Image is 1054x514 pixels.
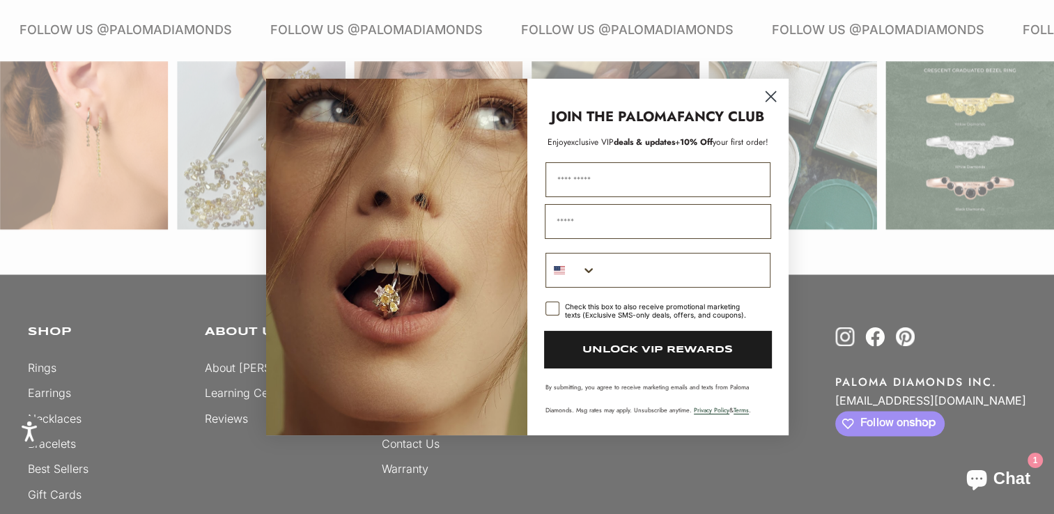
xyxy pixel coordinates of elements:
[565,302,754,319] div: Check this box to also receive promotional marketing texts (Exclusive SMS-only deals, offers, and...
[677,107,764,127] strong: FANCY CLUB
[680,136,713,148] span: 10% Off
[266,79,527,435] img: Loading...
[545,204,771,239] input: Email
[694,405,729,414] a: Privacy Policy
[694,405,751,414] span: & .
[567,136,614,148] span: exclusive VIP
[759,84,783,109] button: Close dialog
[545,162,770,197] input: First Name
[675,136,768,148] span: + your first order!
[554,265,565,276] img: United States
[567,136,675,148] span: deals & updates
[548,136,567,148] span: Enjoy
[551,107,677,127] strong: JOIN THE PALOMA
[545,382,770,414] p: By submitting, you agree to receive marketing emails and texts from Paloma Diamonds. Msg rates ma...
[734,405,749,414] a: Terms
[544,331,772,368] button: UNLOCK VIP REWARDS
[546,254,596,287] button: Search Countries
